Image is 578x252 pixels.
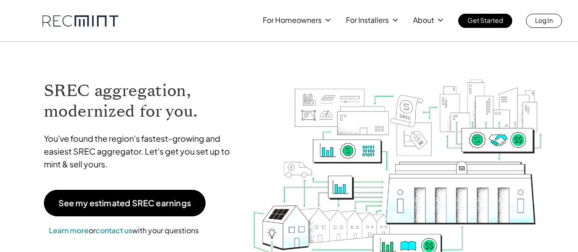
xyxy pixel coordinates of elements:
p: For Homeowners [263,14,322,27]
a: Get Started [458,14,512,28]
a: See my estimated SREC earnings [44,190,206,216]
p: About [413,14,434,27]
p: or with your questions [44,225,204,236]
p: For Installers [346,14,389,27]
h1: SREC aggregation, modernized for you. [44,80,239,122]
p: You've found the region's fastest-growing and easiest SREC aggregator. Let's get you set up to mi... [44,132,239,171]
a: Log In [526,14,562,28]
p: Log In [535,14,553,27]
a: Learn more [49,225,89,235]
p: Get Started [467,14,503,27]
p: See my estimated SREC earnings [58,199,191,207]
a: contact us [95,225,132,235]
